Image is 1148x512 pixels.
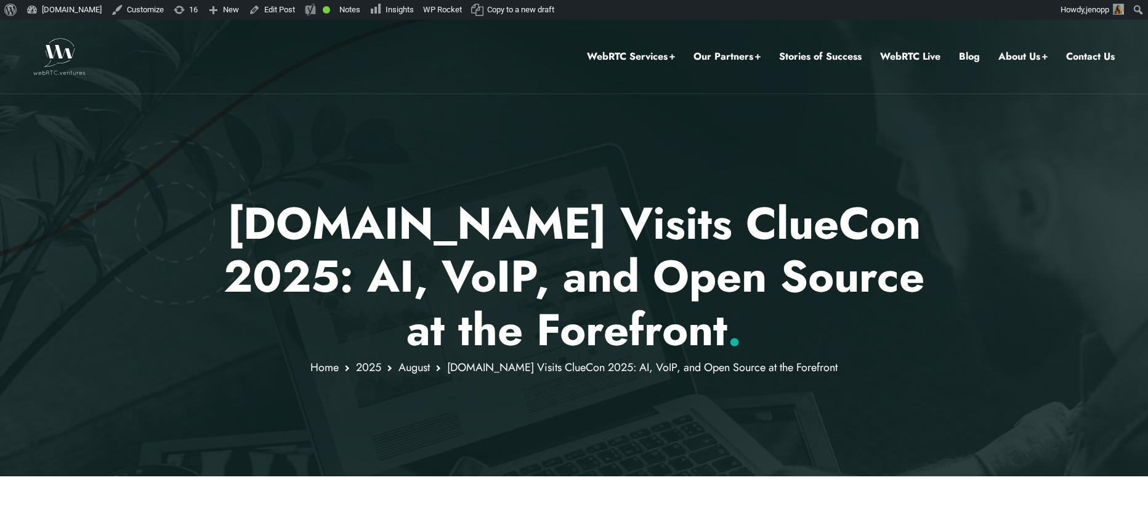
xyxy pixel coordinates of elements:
div: Good [323,6,330,14]
a: Home [310,359,339,375]
span: jenopp [1086,5,1109,14]
span: [DOMAIN_NAME] Visits ClueCon 2025: AI, VoIP, and Open Source at the Forefront [447,359,838,375]
a: August [398,359,430,375]
a: About Us [998,49,1048,65]
a: WebRTC Live [880,49,940,65]
a: WebRTC Services [587,49,675,65]
a: Stories of Success [779,49,862,65]
a: 2025 [356,359,381,375]
p: [DOMAIN_NAME] Visits ClueCon 2025: AI, VoIP, and Open Source at the Forefront [214,197,935,356]
span: . [727,298,742,362]
a: Our Partners [693,49,761,65]
img: WebRTC.ventures [33,38,86,75]
a: Contact Us [1066,49,1115,65]
a: Blog [959,49,980,65]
